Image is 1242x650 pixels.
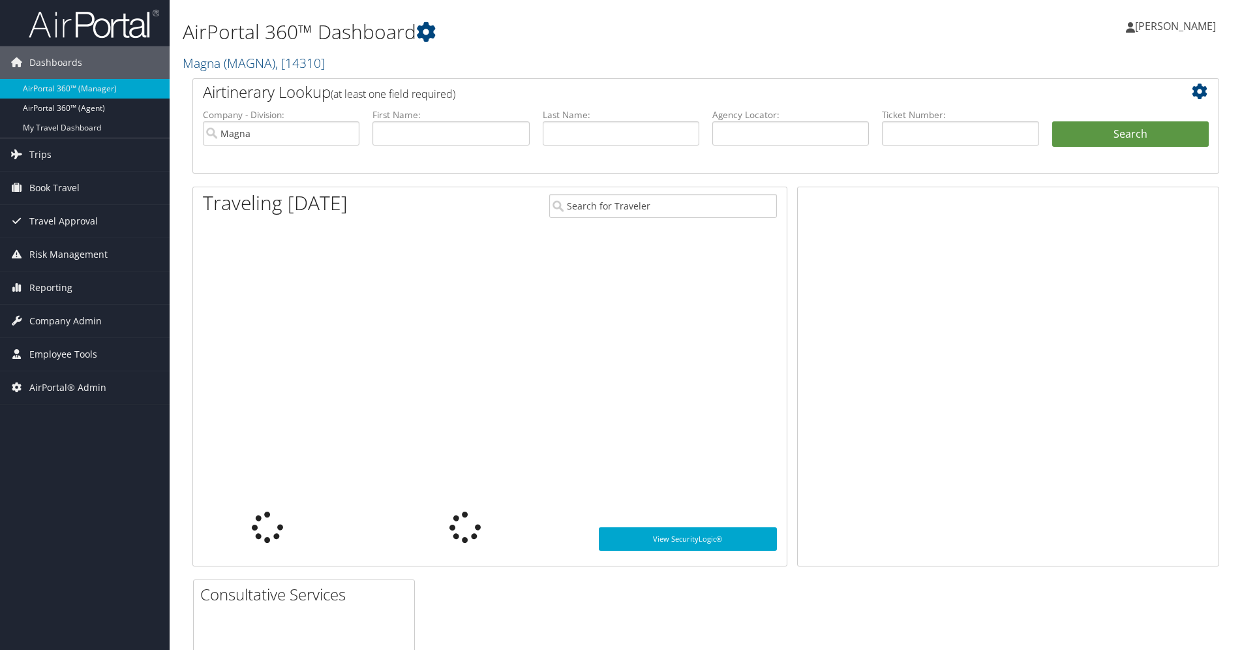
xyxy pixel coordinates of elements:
span: Company Admin [29,305,102,337]
h1: Traveling [DATE] [203,189,348,217]
h2: Airtinerary Lookup [203,81,1123,103]
a: [PERSON_NAME] [1126,7,1229,46]
label: Company - Division: [203,108,359,121]
span: ( MAGNA ) [224,54,275,72]
span: , [ 14310 ] [275,54,325,72]
a: Magna [183,54,325,72]
span: Reporting [29,271,72,304]
button: Search [1052,121,1209,147]
span: Dashboards [29,46,82,79]
span: Travel Approval [29,205,98,238]
span: Book Travel [29,172,80,204]
a: View SecurityLogic® [599,527,777,551]
span: [PERSON_NAME] [1135,19,1216,33]
span: (at least one field required) [331,87,455,101]
h2: Consultative Services [200,583,414,606]
label: Ticket Number: [882,108,1038,121]
label: Agency Locator: [712,108,869,121]
label: Last Name: [543,108,699,121]
span: Employee Tools [29,338,97,371]
input: Search for Traveler [549,194,777,218]
span: Risk Management [29,238,108,271]
span: Trips [29,138,52,171]
label: First Name: [372,108,529,121]
h1: AirPortal 360™ Dashboard [183,18,880,46]
img: airportal-logo.png [29,8,159,39]
span: AirPortal® Admin [29,371,106,404]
